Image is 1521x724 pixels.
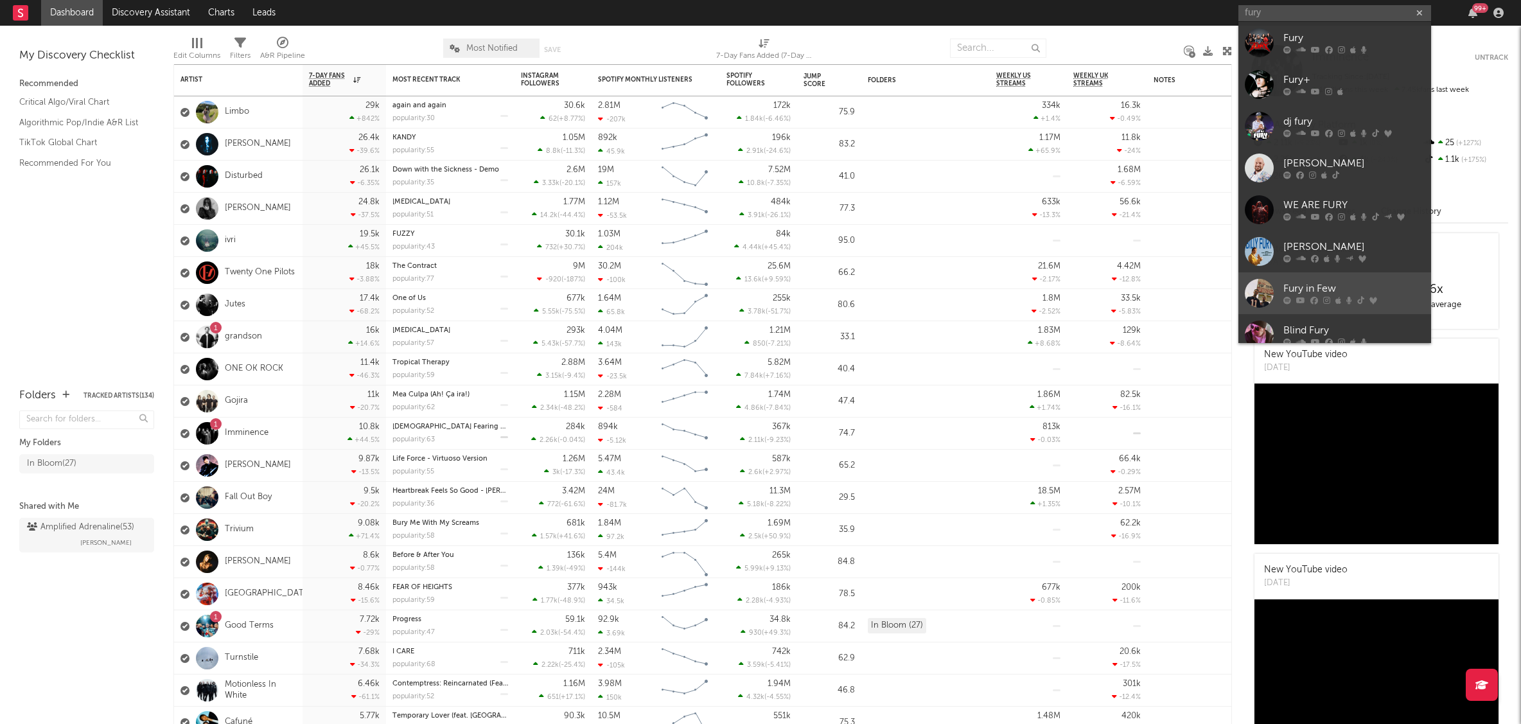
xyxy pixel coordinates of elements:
div: +65.9 % [1028,146,1060,155]
div: 16k [366,326,380,335]
div: 1.77M [563,198,585,206]
span: +45.4 % [764,244,789,251]
svg: Chart title [656,257,714,289]
div: Fury [1283,31,1425,46]
span: -44.4 % [559,212,583,219]
div: 6 x [1376,282,1495,297]
div: 18k [366,262,380,270]
a: Temporary Lover (feat. [GEOGRAPHIC_DATA]) [392,712,545,720]
a: Bury Me With My Screams [392,520,479,527]
a: The Contract [392,263,437,270]
div: -5.83 % [1111,307,1141,315]
svg: Chart title [656,353,714,385]
button: Filter by Weekly UK Streams [1128,73,1141,86]
div: 1.05M [563,134,585,142]
button: Filter by Instagram Followers [572,73,585,86]
div: daily average [1376,297,1495,313]
div: popularity: 77 [392,276,434,283]
div: -39.6 % [349,146,380,155]
div: 293k [567,326,585,335]
a: Disturbed [225,171,263,182]
span: 7-Day Fans Added [309,72,350,87]
input: Search... [950,39,1046,58]
div: ( ) [532,403,585,412]
div: 77.3 [804,201,855,216]
div: 196k [772,134,791,142]
div: -12.8 % [1112,275,1141,283]
a: [GEOGRAPHIC_DATA] [225,588,312,599]
div: ( ) [736,275,791,283]
div: WE ARE FURY [1283,198,1425,213]
a: TikTok Global Chart [19,136,141,150]
div: -207k [598,115,626,123]
div: ( ) [540,114,585,123]
div: ( ) [538,146,585,155]
span: 5.55k [542,308,559,315]
div: 24.8k [358,198,380,206]
div: 1.15M [564,391,585,399]
div: 7-Day Fans Added (7-Day Fans Added) [716,48,813,64]
div: Folders [868,76,964,84]
span: -20.1 % [561,180,583,187]
div: 84k [776,230,791,238]
div: A&R Pipeline [260,32,305,69]
div: 30.1k [565,230,585,238]
div: 45.9k [598,147,625,155]
div: 892k [598,134,617,142]
div: -46.3 % [349,371,380,380]
button: Filter by Spotify Followers [778,73,791,86]
a: [MEDICAL_DATA] [392,199,450,206]
span: -187 % [563,276,583,283]
span: Weekly UK Streams [1073,72,1121,87]
div: SELF IMMOLATION [392,327,508,334]
a: Twenty One Pilots [225,267,295,278]
a: Fury in Few [1238,272,1431,314]
a: Fury+ [1238,64,1431,105]
div: +14.6 % [348,339,380,348]
div: 11.4k [360,358,380,367]
div: Edit Columns [173,32,220,69]
div: +1.74 % [1030,403,1060,412]
span: 14.2k [540,212,558,219]
div: -53.5k [598,211,627,220]
span: 732 [545,244,557,251]
div: 1.86M [1037,391,1060,399]
div: 30.6k [564,102,585,110]
div: 172k [773,102,791,110]
div: ( ) [739,179,791,187]
div: [PERSON_NAME] [1283,240,1425,255]
button: Untrack [1475,51,1508,64]
div: -68.2 % [349,307,380,315]
div: 16.3k [1121,102,1141,110]
div: 3.64M [598,358,622,367]
div: 82.5k [1120,391,1141,399]
span: Most Notified [466,44,518,53]
div: Mea Culpa (Ah! Ça ira!) [392,391,508,398]
div: -100k [598,276,626,284]
a: grandson [225,331,262,342]
div: 157k [598,179,621,188]
span: -7.21 % [768,340,789,348]
a: I CARE [392,648,414,655]
a: Blind Fury [1238,314,1431,356]
div: Fury in Few [1283,281,1425,297]
a: KANDY [392,134,416,141]
div: ( ) [739,307,791,315]
div: 26.4k [358,134,380,142]
a: Life Force - Virtuoso Version [392,455,488,463]
div: 83.2 [804,137,855,152]
div: again and again [392,102,508,109]
div: New YouTube video [1264,348,1348,362]
input: Search for artists [1238,5,1431,21]
div: 26.1k [360,166,380,174]
span: 10.8k [747,180,765,187]
div: popularity: 57 [392,340,434,347]
a: FUZZY [392,231,414,238]
span: -75.5 % [561,308,583,315]
span: -24.6 % [766,148,789,155]
div: 21.6M [1038,262,1060,270]
div: Edit Columns [173,48,220,64]
div: 1.03M [598,230,620,238]
span: 2.91k [746,148,764,155]
span: 4.44k [743,244,762,251]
